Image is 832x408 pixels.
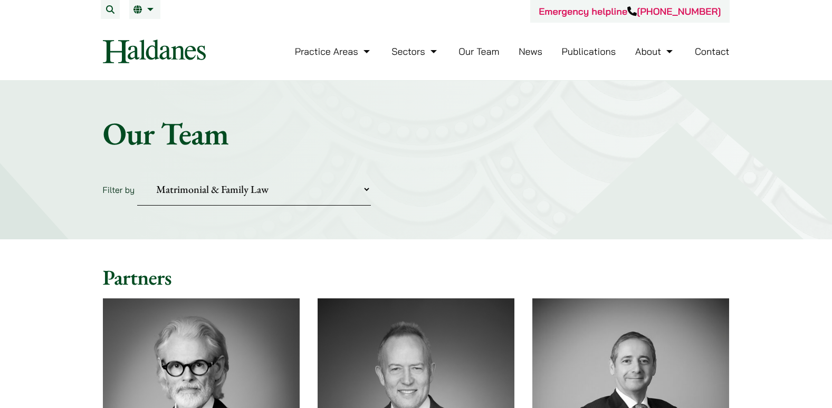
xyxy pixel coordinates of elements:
[539,5,721,17] a: Emergency helpline[PHONE_NUMBER]
[458,45,499,57] a: Our Team
[519,45,542,57] a: News
[562,45,616,57] a: Publications
[103,114,730,152] h1: Our Team
[391,45,439,57] a: Sectors
[103,40,206,63] img: Logo of Haldanes
[295,45,372,57] a: Practice Areas
[695,45,730,57] a: Contact
[133,5,156,14] a: EN
[635,45,675,57] a: About
[103,184,135,195] label: Filter by
[103,265,730,290] h2: Partners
